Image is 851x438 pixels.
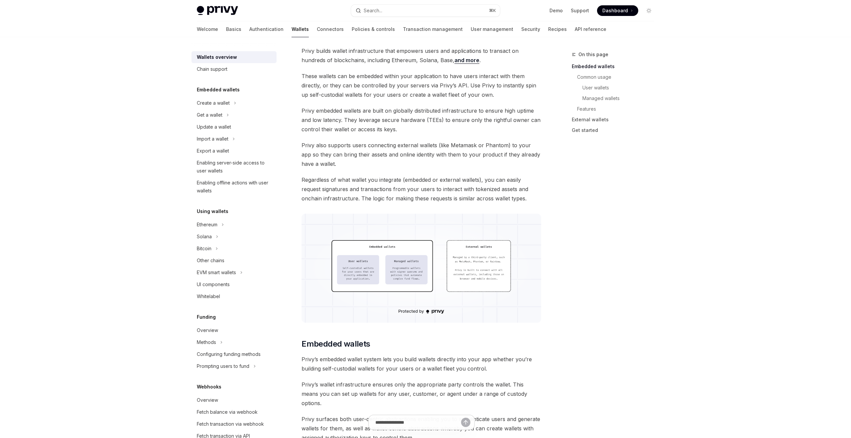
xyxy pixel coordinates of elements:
[191,255,277,267] a: Other chains
[471,21,513,37] a: User management
[191,348,277,360] a: Configuring funding methods
[317,21,344,37] a: Connectors
[582,93,660,104] a: Managed wallets
[191,278,277,290] a: UI components
[602,7,628,14] span: Dashboard
[197,269,236,276] div: EVM smart wallets
[454,57,479,64] a: and more
[302,380,541,408] span: Privy’s wallet infrastructure ensures only the appropriate party controls the wallet. This means ...
[191,121,277,133] a: Update a wallet
[197,245,211,253] div: Bitcoin
[191,145,277,157] a: Export a wallet
[302,141,541,168] span: Privy also supports users connecting external wallets (like Metamask or Phantom) to your app so t...
[549,7,563,14] a: Demo
[197,292,220,300] div: Whitelabel
[597,5,638,16] a: Dashboard
[197,313,216,321] h5: Funding
[572,61,660,72] a: Embedded wallets
[292,21,309,37] a: Wallets
[197,326,218,334] div: Overview
[191,406,277,418] a: Fetch balance via webhook
[351,5,500,17] button: Search...⌘K
[197,135,228,143] div: Import a wallet
[302,46,541,65] span: Privy builds wallet infrastructure that empowers users and applications to transact on hundreds o...
[197,362,249,370] div: Prompting users to fund
[302,71,541,99] span: These wallets can be embedded within your application to have users interact with them directly, ...
[197,123,231,131] div: Update a wallet
[572,125,660,136] a: Get started
[197,338,216,346] div: Methods
[191,418,277,430] a: Fetch transaction via webhook
[197,221,217,229] div: Ethereum
[197,207,228,215] h5: Using wallets
[582,82,660,93] a: User wallets
[191,177,277,197] a: Enabling offline actions with user wallets
[249,21,284,37] a: Authentication
[403,21,463,37] a: Transaction management
[197,53,237,61] div: Wallets overview
[197,111,222,119] div: Get a wallet
[302,339,370,349] span: Embedded wallets
[197,408,258,416] div: Fetch balance via webhook
[302,355,541,373] span: Privy’s embedded wallet system lets you build wallets directly into your app whether you’re build...
[575,21,606,37] a: API reference
[302,175,541,203] span: Regardless of what wallet you integrate (embedded or external wallets), you can easily request si...
[571,7,589,14] a: Support
[548,21,567,37] a: Recipes
[197,420,264,428] div: Fetch transaction via webhook
[197,383,221,391] h5: Webhooks
[197,179,273,195] div: Enabling offline actions with user wallets
[302,106,541,134] span: Privy embedded wallets are built on globally distributed infrastructure to ensure high uptime and...
[197,350,261,358] div: Configuring funding methods
[191,290,277,302] a: Whitelabel
[461,418,470,427] button: Send message
[521,21,540,37] a: Security
[197,65,227,73] div: Chain support
[197,396,218,404] div: Overview
[191,324,277,336] a: Overview
[302,214,541,323] img: images/walletoverview.png
[364,7,382,15] div: Search...
[197,21,218,37] a: Welcome
[197,257,224,265] div: Other chains
[197,147,229,155] div: Export a wallet
[197,99,230,107] div: Create a wallet
[577,104,660,114] a: Features
[644,5,654,16] button: Toggle dark mode
[191,63,277,75] a: Chain support
[489,8,496,13] span: ⌘ K
[197,233,212,241] div: Solana
[197,86,240,94] h5: Embedded wallets
[191,157,277,177] a: Enabling server-side access to user wallets
[191,51,277,63] a: Wallets overview
[197,159,273,175] div: Enabling server-side access to user wallets
[191,394,277,406] a: Overview
[197,280,230,288] div: UI components
[578,51,608,58] span: On this page
[352,21,395,37] a: Policies & controls
[197,6,238,15] img: light logo
[572,114,660,125] a: External wallets
[226,21,241,37] a: Basics
[577,72,660,82] a: Common usage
